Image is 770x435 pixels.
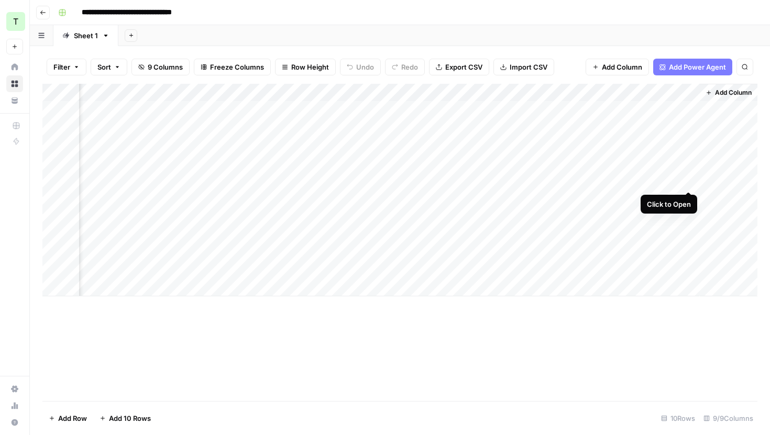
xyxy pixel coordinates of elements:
button: Add Column [586,59,649,75]
button: Workspace: Taco [6,8,23,35]
button: Redo [385,59,425,75]
button: Help + Support [6,414,23,431]
span: Filter [53,62,70,72]
button: Add Power Agent [653,59,732,75]
button: 9 Columns [131,59,190,75]
span: 9 Columns [148,62,183,72]
button: Export CSV [429,59,489,75]
div: 9/9 Columns [699,410,757,427]
button: Sort [91,59,127,75]
a: Usage [6,397,23,414]
span: Add Row [58,413,87,423]
a: Settings [6,381,23,397]
div: 10 Rows [657,410,699,427]
button: Add 10 Rows [93,410,157,427]
button: Add Column [701,86,756,99]
span: Add 10 Rows [109,413,151,423]
span: Add Column [715,88,752,97]
button: Import CSV [493,59,554,75]
a: Your Data [6,92,23,109]
span: T [13,15,18,28]
div: Sheet 1 [74,30,98,41]
span: Freeze Columns [210,62,264,72]
button: Freeze Columns [194,59,271,75]
button: Add Row [42,410,93,427]
span: Add Column [602,62,642,72]
span: Export CSV [445,62,482,72]
button: Row Height [275,59,336,75]
button: Filter [47,59,86,75]
span: Sort [97,62,111,72]
span: Row Height [291,62,329,72]
div: Click to Open [647,199,691,209]
button: Undo [340,59,381,75]
a: Browse [6,75,23,92]
span: Import CSV [510,62,547,72]
span: Undo [356,62,374,72]
a: Home [6,59,23,75]
a: Sheet 1 [53,25,118,46]
span: Add Power Agent [669,62,726,72]
span: Redo [401,62,418,72]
